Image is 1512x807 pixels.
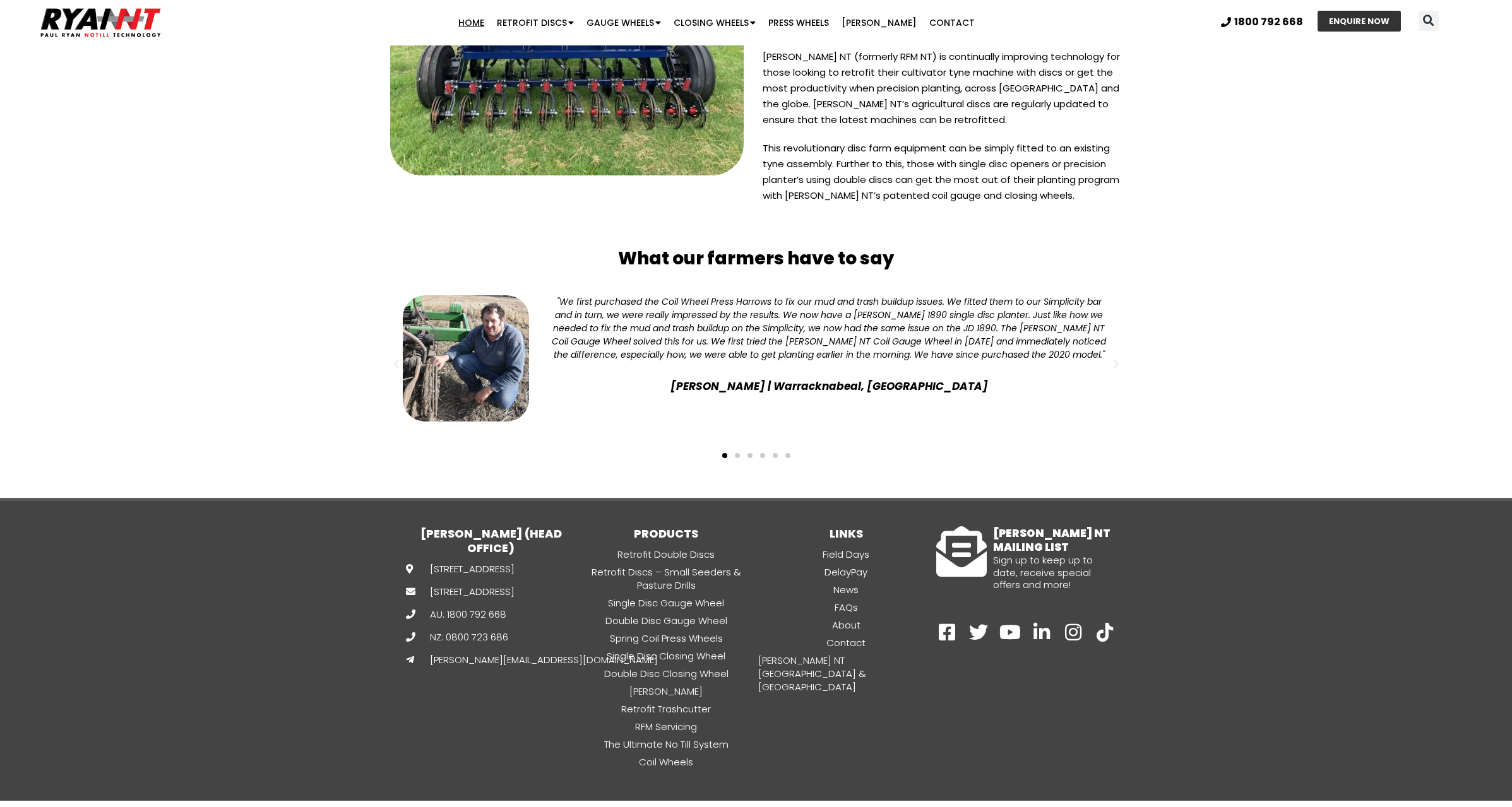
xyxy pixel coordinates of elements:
[403,295,529,421] img: Brad Jenkinson | Warracknabeal, VIC
[762,10,835,35] a: Press Wheels
[1110,358,1122,371] div: Next slide
[722,453,727,458] span: Go to slide 1
[1318,11,1401,32] a: ENQUIRE NOW
[406,630,501,644] a: NZ: 0800 723 686
[491,10,580,35] a: Retrofit Discs
[763,140,1129,216] p: This revolutionary disc farm equipment can be simply fitted to an existing tyne assembly. Further...
[756,547,936,694] nav: Menu
[756,565,936,579] a: DelayPay
[406,653,501,666] a: [PERSON_NAME][EMAIL_ADDRESS][DOMAIN_NAME]
[427,608,506,621] span: AU: 1800 792 668
[427,630,508,644] span: NZ: 0800 723 686
[576,526,756,541] h3: PRODUCTS
[756,600,936,615] a: FAQs
[735,453,740,458] span: Go to slide 2
[993,553,1093,591] span: Sign up to keep up to date, receive special offers and more!
[576,596,756,610] a: Single Disc Gauge Wheel
[923,10,981,35] a: Contact
[378,247,1135,270] h2: What our farmers have to say
[396,289,1116,441] div: 1 / 6
[576,613,756,628] a: Double Disc Gauge Wheel
[1221,17,1303,27] a: 1800 792 668
[406,526,576,556] h3: [PERSON_NAME] (HEAD OFFICE)
[427,653,658,666] span: [PERSON_NAME][EMAIL_ADDRESS][DOMAIN_NAME]
[785,453,790,458] span: Go to slide 6
[1419,11,1439,31] div: Search
[427,585,515,598] span: [STREET_ADDRESS]
[576,684,756,698] a: [PERSON_NAME]
[756,618,936,632] a: About
[756,653,936,694] a: [PERSON_NAME] NT [GEOGRAPHIC_DATA] & [GEOGRAPHIC_DATA]
[38,3,164,42] img: Ryan NT logo
[835,10,923,35] a: [PERSON_NAME]
[576,565,756,592] a: Retrofit Discs – Small Seeders & Pasture Drills
[406,608,501,621] a: AU: 1800 792 668
[576,666,756,681] a: Double Disc Closing Wheel
[406,585,501,598] a: [STREET_ADDRESS]
[756,582,936,597] a: News
[763,49,1129,140] p: [PERSON_NAME] NT (formerly RFM NT) is continually improving technology for those looking to retro...
[576,719,756,734] a: RFM Servicing
[747,453,753,458] span: Go to slide 3
[427,562,515,575] span: [STREET_ADDRESS]
[548,295,1110,362] div: "We first purchased the Coil Wheel Press Harrows to fix our mud and trash buildup issues. We fitt...
[293,10,1140,35] nav: Menu
[1234,17,1303,27] span: 1800 792 668
[1329,17,1390,25] span: ENQUIRE NOW
[406,562,501,575] a: [STREET_ADDRESS]
[390,358,403,371] div: Previous slide
[576,737,756,751] a: The Ultimate No Till System
[452,10,491,35] a: Home
[773,453,778,458] span: Go to slide 5
[580,10,667,35] a: Gauge Wheels
[576,631,756,645] a: Spring Coil Press Wheels
[756,526,936,541] h3: LINKS
[576,649,756,663] a: Single Disc Closing Wheel
[756,635,936,650] a: Contact
[667,10,762,35] a: Closing Wheels
[756,547,936,562] a: Field Days
[548,377,1110,395] span: [PERSON_NAME] | Warracknabeal, [GEOGRAPHIC_DATA]
[576,755,756,769] a: Coil Wheels
[993,526,1110,555] a: [PERSON_NAME] NT MAILING LIST
[576,547,756,562] a: Retrofit Double Discs
[760,453,765,458] span: Go to slide 4
[396,289,1116,466] div: Slides
[576,547,756,769] nav: Menu
[576,702,756,716] a: Retrofit Trashcutter
[936,526,987,577] a: RYAN NT MAILING LIST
